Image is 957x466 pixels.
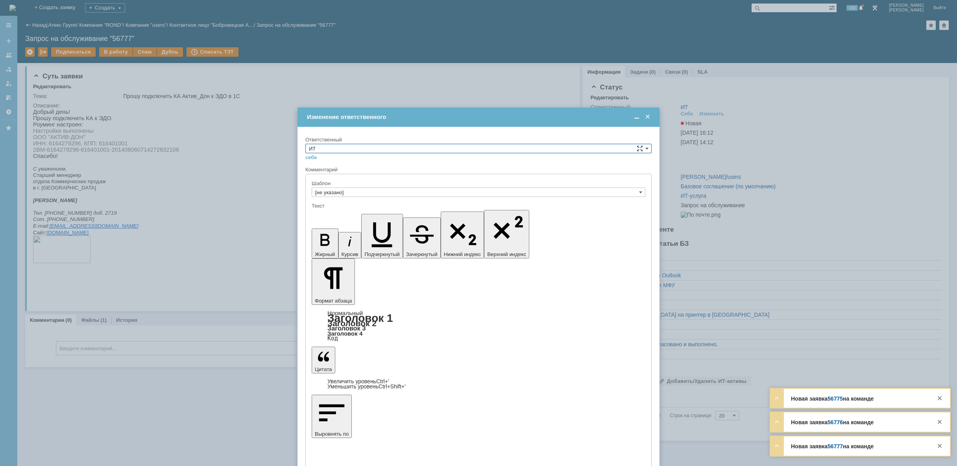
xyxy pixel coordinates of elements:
[364,251,399,257] span: Подчеркнутый
[361,214,403,258] button: Подчеркнутый
[633,113,641,121] span: Свернуть (Ctrl + M)
[327,330,362,337] a: Заголовок 4
[791,419,874,425] strong: Новая заявка на команде
[327,310,363,316] a: Нормальный
[327,312,393,324] a: Заголовок 1
[791,395,874,402] strong: Новая заявка на команде
[379,383,406,390] span: Ctrl+Shift+'
[315,431,349,437] span: Выровнять по
[484,210,529,258] button: Верхний индекс
[13,121,55,127] a: [DOMAIN_NAME]
[312,181,644,186] div: Шаблон
[935,417,944,427] div: Закрыть
[312,347,335,373] button: Цитата
[772,441,781,451] div: Развернуть
[338,232,362,258] button: Курсив
[327,325,366,332] a: Заголовок 3
[315,251,335,257] span: Жирный
[935,441,944,451] div: Закрыть
[791,443,874,449] strong: Новая заявка на команде
[444,251,481,257] span: Нижний индекс
[327,319,377,328] a: Заголовок 2
[312,310,645,341] div: Формат абзаца
[376,378,389,384] span: Ctrl+'
[342,251,358,257] span: Курсив
[828,419,843,425] a: 56776
[312,258,355,305] button: Формат абзаца
[312,379,645,389] div: Цитата
[305,166,652,174] div: Комментарий
[327,335,338,342] a: Код
[312,203,644,208] div: Текст
[772,394,781,403] div: Развернуть
[772,417,781,427] div: Развернуть
[935,394,944,403] div: Закрыть
[315,366,332,372] span: Цитата
[11,108,61,113] span: . [PHONE_NUMBER]
[312,395,352,438] button: Выровнять по
[315,298,352,304] span: Формат абзаца
[305,154,317,161] a: себе
[637,145,643,152] span: Сложная форма
[305,137,650,142] div: Ответственный
[327,383,406,390] a: Decrease
[644,113,652,121] span: Закрыть
[327,378,389,384] a: Increase
[406,251,438,257] span: Зачеркнутый
[828,395,843,402] a: 56775
[312,228,338,258] button: Жирный
[487,251,526,257] span: Верхний индекс
[403,217,441,258] button: Зачеркнутый
[307,113,652,121] div: Изменение ответственного
[441,212,484,258] button: Нижний индекс
[828,443,843,449] a: 56777
[16,114,105,120] a: [EMAIL_ADDRESS][DOMAIN_NAME]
